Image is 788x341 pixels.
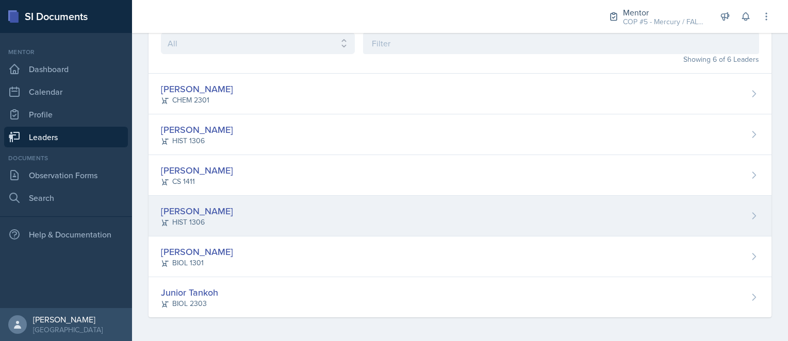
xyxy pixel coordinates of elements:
div: Documents [4,154,128,163]
input: Filter [363,32,759,54]
a: Calendar [4,81,128,102]
div: [PERSON_NAME] [161,163,233,177]
div: [PERSON_NAME] [33,314,103,325]
div: Mentor [623,6,705,19]
a: Junior Tankoh BIOL 2303 [149,277,771,317]
a: [PERSON_NAME] CHEM 2301 [149,74,771,114]
a: Observation Forms [4,165,128,185]
div: COP #5 - Mercury / FALL 2025 [623,16,705,27]
div: BIOL 2303 [161,298,218,309]
div: [PERSON_NAME] [161,82,233,96]
div: CHEM 2301 [161,95,233,106]
a: Leaders [4,127,128,147]
div: [PERSON_NAME] [161,245,233,259]
div: Mentor [4,47,128,57]
div: [GEOGRAPHIC_DATA] [33,325,103,335]
div: [PERSON_NAME] [161,204,233,218]
a: [PERSON_NAME] HIST 1306 [149,196,771,236]
div: Showing 6 of 6 Leaders [363,54,759,65]
a: Dashboard [4,59,128,79]
a: Profile [4,104,128,125]
a: Search [4,187,128,208]
div: HIST 1306 [161,217,233,228]
div: [PERSON_NAME] [161,123,233,137]
a: [PERSON_NAME] BIOL 1301 [149,236,771,277]
a: [PERSON_NAME] HIST 1306 [149,114,771,155]
div: HIST 1306 [161,135,233,146]
div: Help & Documentation [4,224,128,245]
div: Junior Tankoh [161,285,218,299]
div: CS 1411 [161,176,233,187]
div: BIOL 1301 [161,258,233,268]
a: [PERSON_NAME] CS 1411 [149,155,771,196]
